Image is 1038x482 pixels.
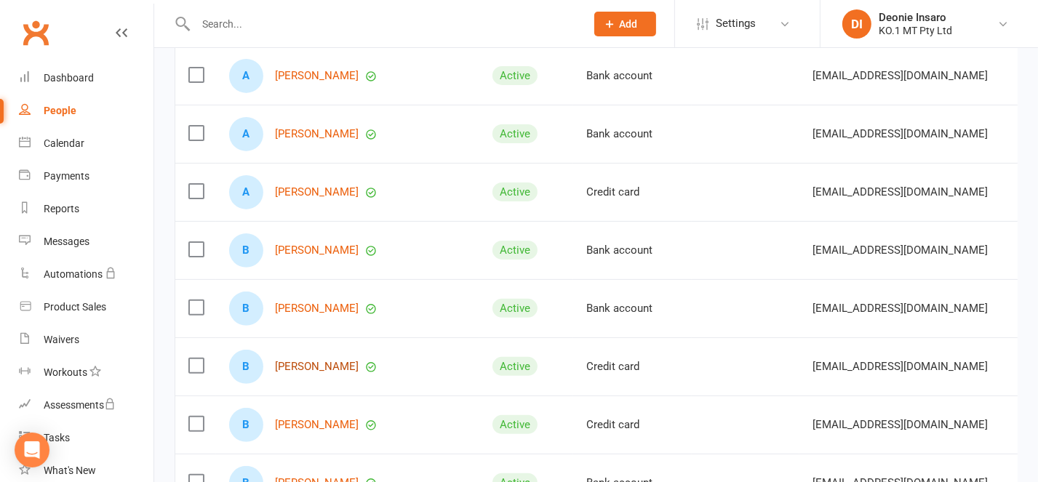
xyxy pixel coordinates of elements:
[879,24,952,37] div: KO.1 MT Pty Ltd
[586,70,679,82] div: Bank account
[19,389,153,422] a: Assessments
[19,225,153,258] a: Messages
[813,236,988,264] span: [EMAIL_ADDRESS][DOMAIN_NAME]
[19,324,153,356] a: Waivers
[586,302,679,315] div: Bank account
[19,160,153,193] a: Payments
[813,178,988,206] span: [EMAIL_ADDRESS][DOMAIN_NAME]
[229,350,263,384] div: Braedan
[586,128,679,140] div: Bank account
[19,193,153,225] a: Reports
[19,356,153,389] a: Workouts
[44,334,79,345] div: Waivers
[17,15,54,51] a: Clubworx
[275,244,359,257] a: [PERSON_NAME]
[620,18,638,30] span: Add
[492,124,538,143] div: Active
[19,127,153,160] a: Calendar
[44,399,116,411] div: Assessments
[813,294,988,322] span: [EMAIL_ADDRESS][DOMAIN_NAME]
[586,419,679,431] div: Credit card
[44,268,103,280] div: Automations
[44,137,84,149] div: Calendar
[716,7,756,40] span: Settings
[492,182,538,201] div: Active
[594,12,656,36] button: Add
[44,301,106,313] div: Product Sales
[44,203,79,214] div: Reports
[19,62,153,95] a: Dashboard
[275,302,359,315] a: [PERSON_NAME]
[44,432,70,443] div: Tasks
[229,408,263,442] div: Braydon
[275,419,359,431] a: [PERSON_NAME]
[586,244,679,257] div: Bank account
[813,120,988,148] span: [EMAIL_ADDRESS][DOMAIN_NAME]
[492,66,538,85] div: Active
[44,170,89,182] div: Payments
[813,353,988,380] span: [EMAIL_ADDRESS][DOMAIN_NAME]
[275,70,359,82] a: [PERSON_NAME]
[879,11,952,24] div: Deonie Insaro
[586,186,679,198] div: Credit card
[44,366,87,378] div: Workouts
[229,292,263,326] div: Ben
[191,14,575,34] input: Search...
[19,258,153,291] a: Automations
[15,433,49,467] div: Open Intercom Messenger
[586,361,679,373] div: Credit card
[492,357,538,376] div: Active
[229,233,263,268] div: Ben
[19,422,153,454] a: Tasks
[44,105,76,116] div: People
[229,59,263,93] div: Anthony
[44,236,89,247] div: Messages
[813,62,988,89] span: [EMAIL_ADDRESS][DOMAIN_NAME]
[492,415,538,434] div: Active
[44,72,94,84] div: Dashboard
[275,186,359,198] a: [PERSON_NAME]
[19,291,153,324] a: Product Sales
[492,299,538,318] div: Active
[44,465,96,476] div: What's New
[275,361,359,373] a: [PERSON_NAME]
[229,175,263,209] div: Austin
[492,241,538,260] div: Active
[19,95,153,127] a: People
[275,128,359,140] a: [PERSON_NAME]
[842,9,871,39] div: DI
[229,117,263,151] div: Anthony
[813,411,988,438] span: [EMAIL_ADDRESS][DOMAIN_NAME]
